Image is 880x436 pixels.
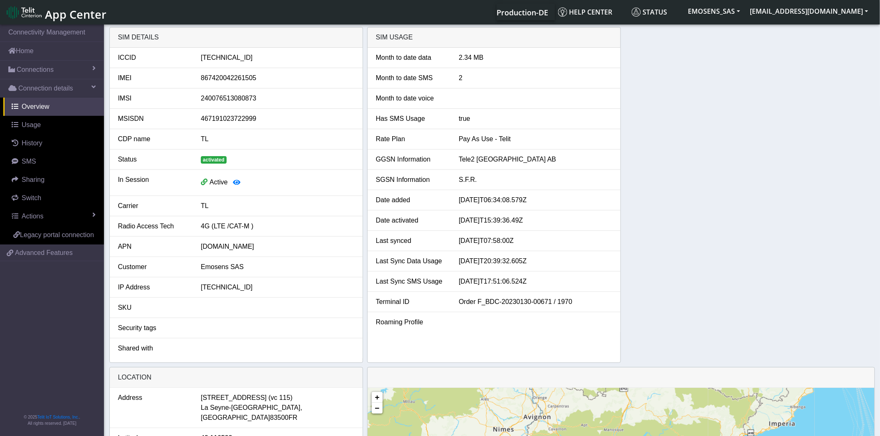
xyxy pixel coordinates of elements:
span: SMS [22,158,36,165]
div: Roaming Profile [370,317,452,327]
div: [DATE]T06:34:08.579Z [452,195,618,205]
div: IMSI [112,93,195,103]
span: Connections [17,65,54,75]
span: La Seyne-[GEOGRAPHIC_DATA], [201,403,302,413]
div: Last Sync Data Usage [370,256,452,266]
div: Month to date data [370,53,452,63]
a: Help center [555,4,628,20]
div: Carrier [112,201,195,211]
div: [DATE]T15:39:36.49Z [452,216,618,225]
span: Active [210,179,228,186]
img: logo-telit-cinterion-gw-new.png [7,6,42,19]
div: APN [112,242,195,252]
a: History [3,134,104,152]
div: TL [195,201,361,211]
span: Usage [22,121,41,128]
a: Your current platform instance [497,4,548,20]
span: Production-DE [497,7,549,17]
div: Customer [112,262,195,272]
div: Month to date SMS [370,73,452,83]
div: [DOMAIN_NAME] [195,242,361,252]
div: Terminal ID [370,297,452,307]
div: LOCATION [110,367,363,388]
div: Date activated [370,216,452,225]
div: SIM Usage [368,27,620,48]
div: true [452,114,618,124]
div: Pay As Use - Telit [452,134,618,144]
span: 83500 [270,413,289,423]
div: [DATE]T07:58:00Z [452,236,618,246]
a: Zoom out [372,403,383,414]
div: Date added [370,195,452,205]
img: status.svg [632,7,641,17]
span: Help center [558,7,613,17]
a: Telit IoT Solutions, Inc. [37,415,79,419]
a: Switch [3,189,104,207]
div: IP Address [112,282,195,292]
span: activated [201,156,227,164]
a: Overview [3,98,104,116]
div: IMEI [112,73,195,83]
button: [EMAIL_ADDRESS][DOMAIN_NAME] [745,4,873,19]
div: [DATE]T20:39:32.605Z [452,256,618,266]
button: View session details [228,175,246,191]
div: Shared with [112,343,195,353]
div: [DATE]T17:51:06.524Z [452,277,618,287]
a: Status [628,4,683,20]
a: Usage [3,116,104,134]
span: Legacy portal connection [20,231,94,238]
div: Emosens SAS [195,262,361,272]
span: Status [632,7,667,17]
span: Sharing [22,176,44,183]
span: Overview [22,103,49,110]
div: CDP name [112,134,195,144]
div: Radio Access Tech [112,221,195,231]
div: S.F.R. [452,175,618,185]
div: Last Sync SMS Usage [370,277,452,287]
div: Address [112,393,195,423]
div: SKU [112,303,195,313]
a: SMS [3,152,104,171]
div: 867420042261505 [195,73,361,83]
a: App Center [7,3,105,21]
div: GGSN Information [370,154,452,164]
div: Status [112,154,195,164]
div: 240076513080873 [195,93,361,103]
img: knowledge.svg [558,7,567,17]
div: 467191023722999 [195,114,361,124]
span: [STREET_ADDRESS] (vc 115) [201,393,293,403]
div: 4G (LTE /CAT-M ) [195,221,361,231]
div: Tele2 [GEOGRAPHIC_DATA] AB [452,154,618,164]
span: App Center [45,7,106,22]
span: [GEOGRAPHIC_DATA] [201,413,270,423]
a: Actions [3,207,104,225]
span: History [22,140,42,147]
a: Zoom in [372,392,383,403]
div: Last synced [370,236,452,246]
div: [TECHNICAL_ID] [195,53,361,63]
span: Connection details [18,83,73,93]
div: ICCID [112,53,195,63]
div: In Session [112,175,195,191]
div: TL [195,134,361,144]
a: Sharing [3,171,104,189]
span: Actions [22,213,43,220]
div: Month to date voice [370,93,452,103]
button: EMOSENS_SAS [683,4,745,19]
div: 2.34 MB [452,53,618,63]
div: MSISDN [112,114,195,124]
span: Advanced Features [15,248,73,258]
div: Order F_BDC-20230130-00671 / 1970 [452,297,618,307]
div: [TECHNICAL_ID] [195,282,361,292]
div: 2 [452,73,618,83]
div: SGSN Information [370,175,452,185]
div: Has SMS Usage [370,114,452,124]
div: Rate Plan [370,134,452,144]
span: FR [289,413,297,423]
div: SIM details [110,27,363,48]
span: Switch [22,194,41,201]
div: Security tags [112,323,195,333]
